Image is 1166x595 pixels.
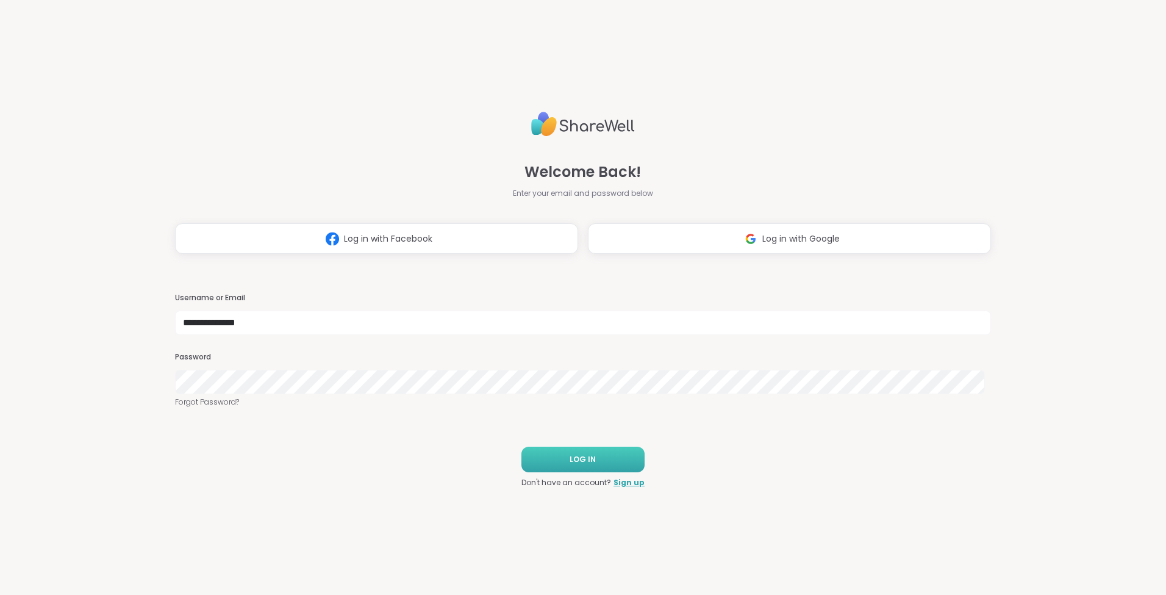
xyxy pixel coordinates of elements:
[175,293,991,303] h3: Username or Email
[739,228,762,250] img: ShareWell Logomark
[175,223,578,254] button: Log in with Facebook
[175,352,991,362] h3: Password
[588,223,991,254] button: Log in with Google
[321,228,344,250] img: ShareWell Logomark
[762,233,840,245] span: Log in with Google
[531,107,635,142] img: ShareWell Logo
[570,454,596,465] span: LOG IN
[175,397,991,408] a: Forgot Password?
[513,188,653,199] span: Enter your email and password below
[344,233,432,245] span: Log in with Facebook
[613,477,645,488] a: Sign up
[521,447,645,472] button: LOG IN
[521,477,611,488] span: Don't have an account?
[524,161,641,183] span: Welcome Back!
